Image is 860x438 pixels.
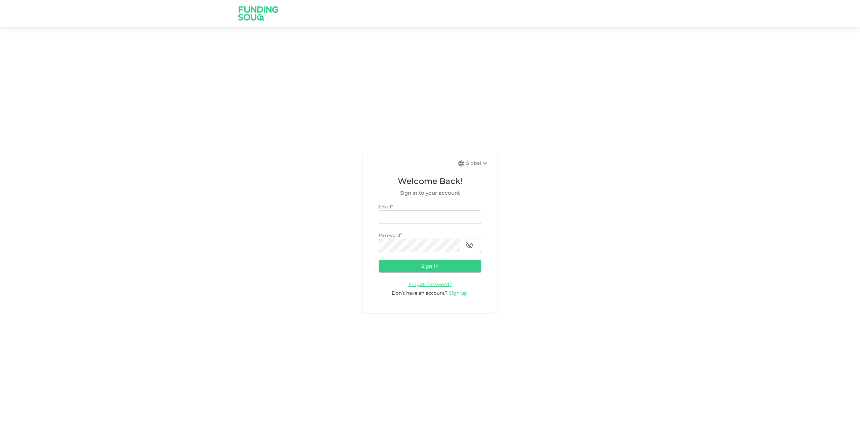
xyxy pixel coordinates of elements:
[408,281,452,287] a: Forgot Password?
[379,233,400,238] span: Password
[379,210,481,224] input: email
[379,239,460,252] input: password
[466,159,489,167] div: Global
[379,204,391,209] span: Email
[449,290,467,296] span: Sign up
[379,175,481,188] span: Welcome Back!
[392,290,447,296] span: Don’t have an account?
[379,189,481,197] span: Sign in to your account
[379,260,481,272] button: Sign in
